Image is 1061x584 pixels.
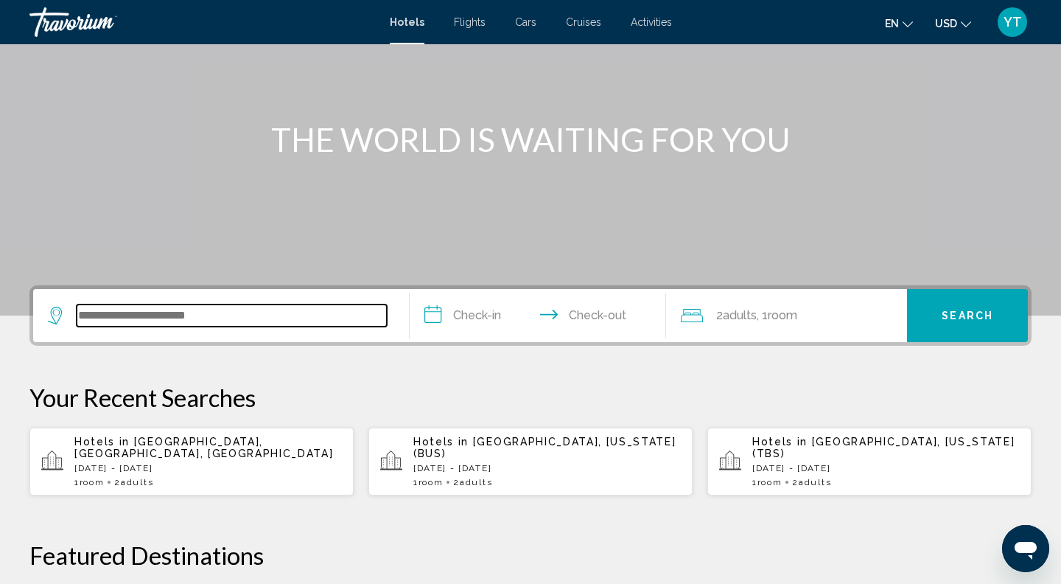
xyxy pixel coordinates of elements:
[631,16,672,28] a: Activities
[885,18,899,29] span: en
[413,463,681,473] p: [DATE] - [DATE]
[254,120,807,159] h1: THE WORLD IS WAITING FOR YOU
[907,289,1028,342] button: Search
[454,16,486,28] a: Flights
[390,16,424,28] a: Hotels
[33,289,1028,342] div: Search widget
[993,7,1032,38] button: User Menu
[413,436,676,459] span: [GEOGRAPHIC_DATA], [US_STATE] (BUS)
[410,289,666,342] button: Check in and out dates
[752,463,1020,473] p: [DATE] - [DATE]
[723,308,757,322] span: Adults
[707,427,1032,496] button: Hotels in [GEOGRAPHIC_DATA], [US_STATE] (TBS)[DATE] - [DATE]1Room2Adults
[114,477,153,487] span: 2
[121,477,153,487] span: Adults
[419,477,444,487] span: Room
[666,289,908,342] button: Travelers: 2 adults, 0 children
[29,427,354,496] button: Hotels in [GEOGRAPHIC_DATA], [GEOGRAPHIC_DATA], [GEOGRAPHIC_DATA][DATE] - [DATE]1Room2Adults
[942,310,993,322] span: Search
[752,436,808,448] span: Hotels in
[29,7,375,37] a: Travorium
[935,18,957,29] span: USD
[80,477,105,487] span: Room
[885,13,913,34] button: Change language
[74,477,104,487] span: 1
[413,436,469,448] span: Hotels in
[1004,15,1022,29] span: YT
[752,436,1015,459] span: [GEOGRAPHIC_DATA], [US_STATE] (TBS)
[768,308,797,322] span: Room
[29,383,1032,412] p: Your Recent Searches
[716,305,757,326] span: 2
[935,13,971,34] button: Change currency
[413,477,443,487] span: 1
[74,463,342,473] p: [DATE] - [DATE]
[792,477,831,487] span: 2
[757,305,797,326] span: , 1
[515,16,536,28] a: Cars
[460,477,492,487] span: Adults
[752,477,782,487] span: 1
[453,477,492,487] span: 2
[799,477,831,487] span: Adults
[1002,525,1049,572] iframe: Кнопка запуска окна обмена сообщениями
[74,436,333,459] span: [GEOGRAPHIC_DATA], [GEOGRAPHIC_DATA], [GEOGRAPHIC_DATA]
[757,477,782,487] span: Room
[29,540,1032,570] h2: Featured Destinations
[566,16,601,28] a: Cruises
[368,427,693,496] button: Hotels in [GEOGRAPHIC_DATA], [US_STATE] (BUS)[DATE] - [DATE]1Room2Adults
[74,436,130,448] span: Hotels in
